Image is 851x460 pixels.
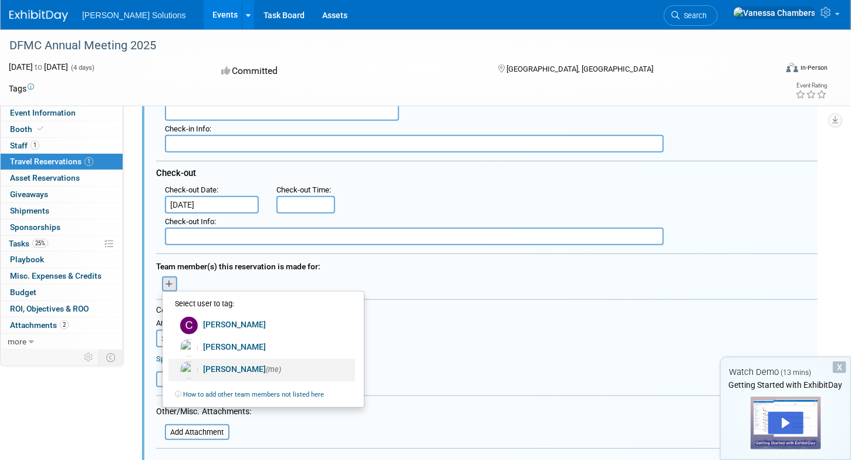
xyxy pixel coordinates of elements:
[795,83,827,89] div: Event Rating
[1,268,123,284] a: Misc. Expenses & Credits
[10,190,48,199] span: Giveaways
[721,366,850,378] div: Watch Demo
[781,368,811,377] span: (13 mins)
[1,170,123,186] a: Asset Reservations
[664,5,718,26] a: Search
[9,83,34,94] td: Tags
[9,62,68,72] span: [DATE] [DATE]
[156,354,238,363] a: Specify Payment Details
[733,6,816,19] img: Vanessa Chambers
[6,5,644,17] body: Rich Text Area. Press ALT-0 for help.
[165,185,217,194] span: Check-out Date
[79,350,99,365] td: Personalize Event Tab Strip
[168,337,355,359] a: [PERSON_NAME]
[168,295,355,314] li: Select user to tag:
[32,239,48,248] span: 25%
[165,217,214,226] span: Check-out Info
[85,157,93,166] span: 1
[156,256,818,274] div: Team member(s) this reservation is made for:
[1,285,123,300] a: Budget
[266,366,282,374] span: (me)
[721,379,850,391] div: Getting Started with ExhibitDay
[10,141,39,150] span: Staff
[60,320,69,329] span: 2
[165,185,218,194] small: :
[1,252,123,268] a: Playbook
[165,124,210,133] span: Check-in Info
[786,63,798,72] img: Format-Inperson.png
[9,10,68,22] img: ExhibitDay
[10,304,89,313] span: ROI, Objectives & ROO
[10,271,102,280] span: Misc. Expenses & Credits
[706,61,828,79] div: Event Format
[1,301,123,317] a: ROI, Objectives & ROO
[168,359,355,381] a: [PERSON_NAME](me)
[1,203,123,219] a: Shipments
[5,35,758,56] div: DFMC Annual Meeting 2025
[165,217,216,226] small: :
[184,388,325,401] a: How to add other team members not listed here
[10,108,76,117] span: Event Information
[506,65,653,73] span: [GEOGRAPHIC_DATA], [GEOGRAPHIC_DATA]
[156,168,196,178] span: Check-out
[99,350,123,365] td: Toggle Event Tabs
[10,287,36,297] span: Budget
[800,63,828,72] div: In-Person
[276,185,331,194] small: :
[218,61,479,82] div: Committed
[180,317,198,334] img: C.jpg
[276,185,329,194] span: Check-out Time
[1,154,123,170] a: Travel Reservations1
[1,219,123,235] a: Sponsorships
[10,222,60,232] span: Sponsorships
[38,126,43,132] i: Booth reservation complete
[156,406,251,420] div: Other/Misc. Attachments:
[768,412,803,434] div: Play
[1,334,123,350] a: more
[168,314,355,337] a: [PERSON_NAME]
[833,361,846,373] div: Dismiss
[1,187,123,202] a: Giveaways
[165,124,211,133] small: :
[1,317,123,333] a: Attachments2
[31,141,39,150] span: 1
[1,105,123,121] a: Event Information
[1,236,123,252] a: Tasks25%
[33,62,44,72] span: to
[1,121,123,137] a: Booth
[9,239,48,248] span: Tasks
[1,138,123,154] a: Staff1
[10,173,80,182] span: Asset Reservations
[70,64,94,72] span: (4 days)
[82,11,186,20] span: [PERSON_NAME] Solutions
[10,157,93,166] span: Travel Reservations
[10,255,44,264] span: Playbook
[156,305,818,316] div: Cost:
[156,318,241,329] div: Amount
[8,337,26,346] span: more
[10,124,46,134] span: Booth
[680,11,707,20] span: Search
[10,320,69,330] span: Attachments
[10,206,49,215] span: Shipments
